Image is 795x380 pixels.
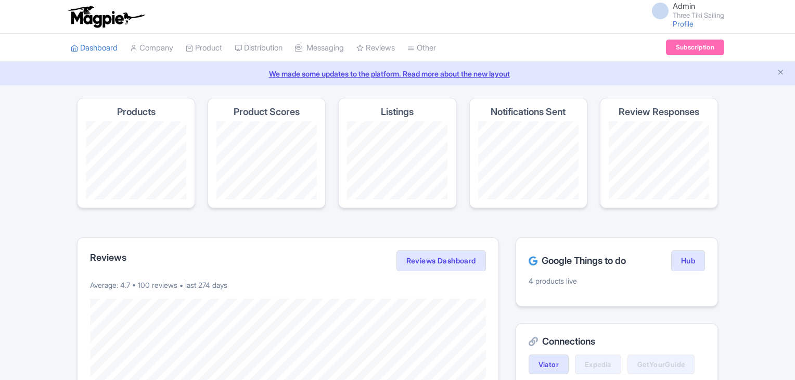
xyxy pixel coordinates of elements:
[6,68,789,79] a: We made some updates to the platform. Read more about the new layout
[627,354,695,374] a: GetYourGuide
[575,354,621,374] a: Expedia
[529,354,569,374] a: Viator
[491,107,566,117] h4: Notifications Sent
[673,1,695,11] span: Admin
[671,250,705,271] a: Hub
[186,34,222,62] a: Product
[529,275,705,286] p: 4 products live
[356,34,395,62] a: Reviews
[117,107,156,117] h4: Products
[295,34,344,62] a: Messaging
[396,250,486,271] a: Reviews Dashboard
[66,5,146,28] img: logo-ab69f6fb50320c5b225c76a69d11143b.png
[529,256,626,266] h2: Google Things to do
[673,19,694,28] a: Profile
[381,107,414,117] h4: Listings
[407,34,436,62] a: Other
[666,40,724,55] a: Subscription
[234,107,300,117] h4: Product Scores
[90,252,126,263] h2: Reviews
[235,34,283,62] a: Distribution
[646,2,724,19] a: Admin Three Tiki Sailing
[71,34,118,62] a: Dashboard
[673,12,724,19] small: Three Tiki Sailing
[90,280,486,290] p: Average: 4.7 • 100 reviews • last 274 days
[619,107,699,117] h4: Review Responses
[130,34,173,62] a: Company
[777,67,785,79] button: Close announcement
[529,336,705,347] h2: Connections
